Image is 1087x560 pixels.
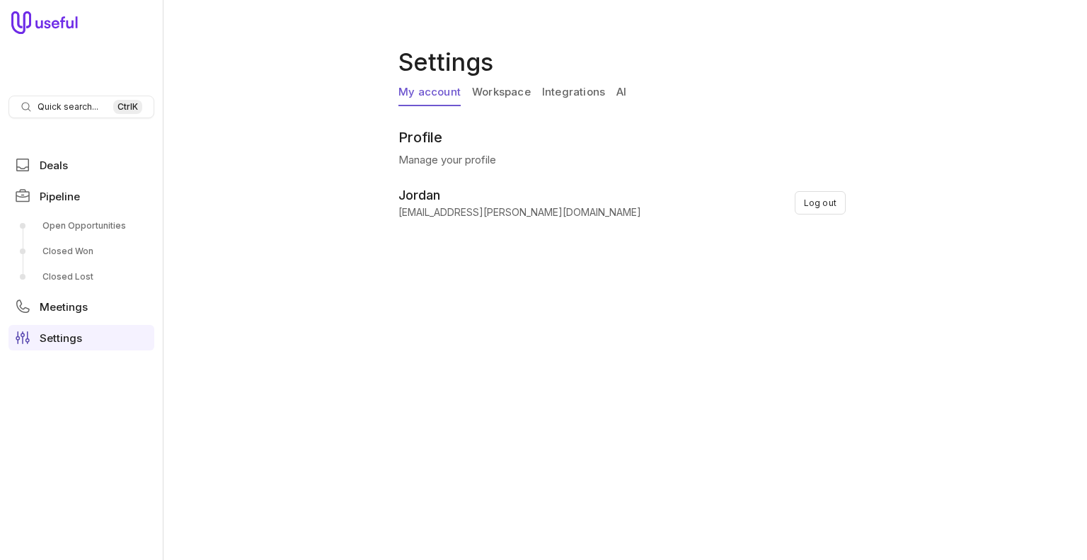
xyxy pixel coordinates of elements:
h2: Profile [398,129,846,146]
a: Meetings [8,294,154,319]
a: Deals [8,152,154,178]
span: Settings [40,333,82,343]
p: Manage your profile [398,152,846,168]
a: My account [398,79,461,106]
span: Pipeline [40,191,80,202]
a: Settings [8,325,154,350]
a: AI [616,79,626,106]
span: Deals [40,160,68,171]
h1: Settings [398,45,851,79]
a: Open Opportunities [8,215,154,237]
button: Log out [795,191,846,215]
div: Pipeline submenu [8,215,154,288]
a: Closed Lost [8,265,154,288]
span: Meetings [40,302,88,312]
kbd: Ctrl K [113,100,142,114]
span: Quick search... [38,101,98,113]
span: Jordan [398,185,641,205]
span: [EMAIL_ADDRESS][PERSON_NAME][DOMAIN_NAME] [398,205,641,219]
a: Workspace [472,79,531,106]
a: Pipeline [8,183,154,209]
a: Integrations [542,79,605,106]
a: Closed Won [8,240,154,263]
